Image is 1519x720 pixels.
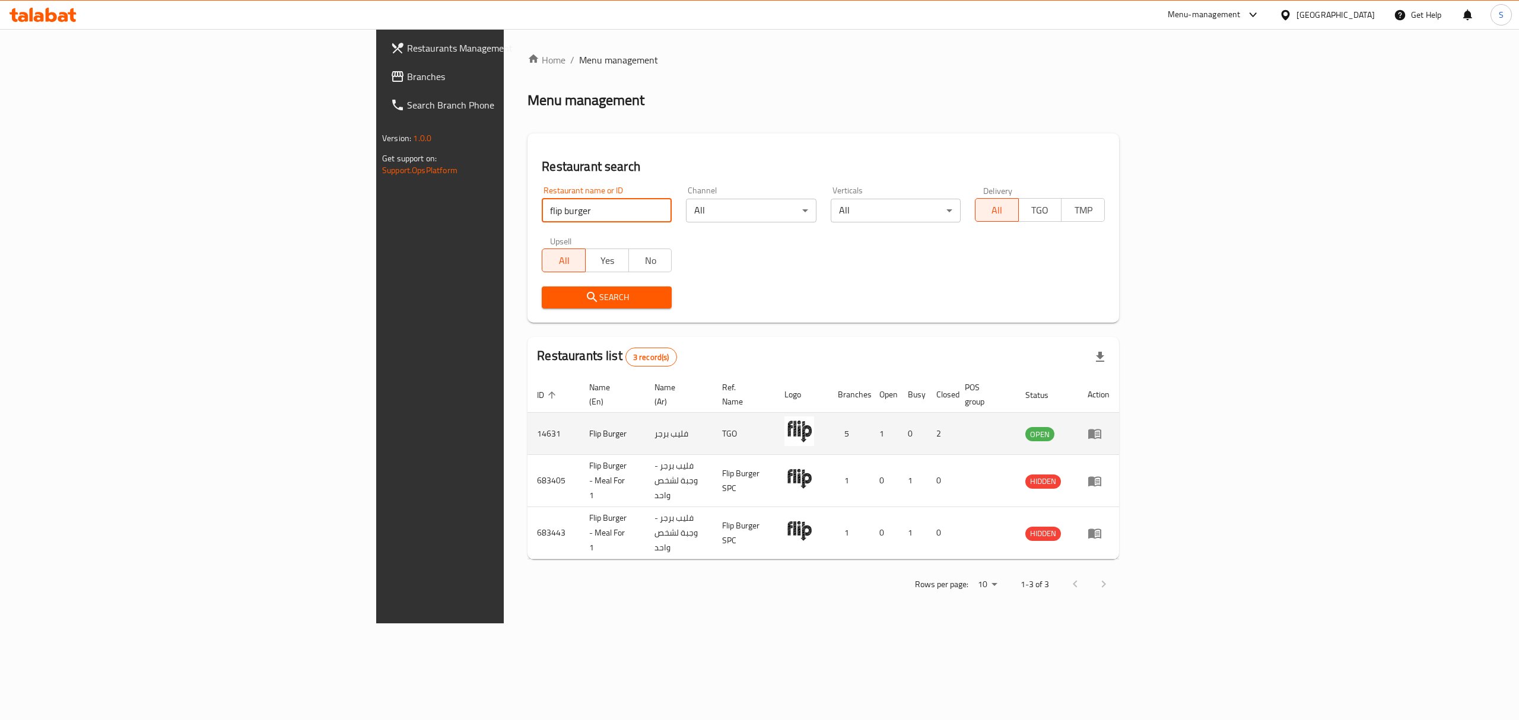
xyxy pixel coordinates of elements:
p: Rows per page: [915,577,968,592]
th: Open [870,377,898,413]
span: Name (Ar) [654,380,698,409]
p: 1-3 of 3 [1021,577,1049,592]
span: Branches [407,69,621,84]
td: 1 [828,507,870,559]
span: 1.0.0 [413,130,431,146]
th: Action [1078,377,1119,413]
button: TGO [1018,198,1062,222]
span: Yes [590,252,624,269]
td: Flip Burger SPC [713,455,774,507]
th: Closed [927,377,955,413]
span: No [634,252,668,269]
td: Flip Burger SPC [713,507,774,559]
div: HIDDEN [1025,527,1061,541]
td: 0 [898,413,927,455]
span: Version: [382,130,411,146]
span: ID [537,388,560,402]
td: 0 [927,507,955,559]
th: Logo [775,377,828,413]
span: OPEN [1025,428,1054,441]
span: TGO [1024,202,1057,219]
span: HIDDEN [1025,474,1061,488]
a: Restaurants Management [381,34,630,62]
span: S [1499,8,1504,21]
td: TGO [713,413,774,455]
label: Upsell [550,237,572,245]
div: Export file [1086,343,1114,371]
td: 1 [828,455,870,507]
th: Busy [898,377,927,413]
span: TMP [1066,202,1100,219]
td: 0 [870,455,898,507]
img: Flip Burger - Meal For 1 [784,516,814,546]
span: POS group [965,380,1002,409]
button: All [542,249,586,272]
span: Status [1025,388,1064,402]
span: Restaurants Management [407,41,621,55]
table: enhanced table [527,377,1119,559]
button: No [628,249,672,272]
td: 1 [870,413,898,455]
div: Menu [1088,474,1110,488]
img: Flip Burger - Meal For 1 [784,464,814,493]
span: HIDDEN [1025,527,1061,540]
td: 1 [898,455,927,507]
div: OPEN [1025,427,1054,441]
button: All [975,198,1019,222]
a: Support.OpsPlatform [382,163,457,178]
button: Search [542,286,672,308]
div: [GEOGRAPHIC_DATA] [1296,8,1375,21]
td: فليب برجر [645,413,713,455]
input: Search for restaurant name or ID.. [542,199,672,222]
td: فليب برجر - وجبة لشخص واحد [645,507,713,559]
div: HIDDEN [1025,474,1061,489]
div: Menu-management [1168,8,1241,22]
div: Menu [1088,526,1110,540]
td: 0 [927,455,955,507]
div: Rows per page: [973,576,1002,594]
td: فليب برجر - وجبة لشخص واحد [645,455,713,507]
span: Ref. Name [722,380,760,409]
td: 0 [870,507,898,559]
span: 3 record(s) [626,352,676,363]
button: Yes [585,249,629,272]
img: Flip Burger [784,416,814,446]
label: Delivery [983,186,1013,195]
span: Search Branch Phone [407,98,621,112]
a: Branches [381,62,630,91]
button: TMP [1061,198,1105,222]
span: Search [551,290,662,305]
span: All [547,252,581,269]
span: Name (En) [589,380,631,409]
nav: breadcrumb [527,53,1119,67]
div: All [686,199,816,222]
span: Get support on: [382,151,437,166]
div: All [831,199,961,222]
td: 5 [828,413,870,455]
td: 1 [898,507,927,559]
h2: Restaurant search [542,158,1105,176]
h2: Restaurants list [537,347,676,367]
td: 2 [927,413,955,455]
div: Total records count [625,348,677,367]
a: Search Branch Phone [381,91,630,119]
th: Branches [828,377,870,413]
span: All [980,202,1014,219]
